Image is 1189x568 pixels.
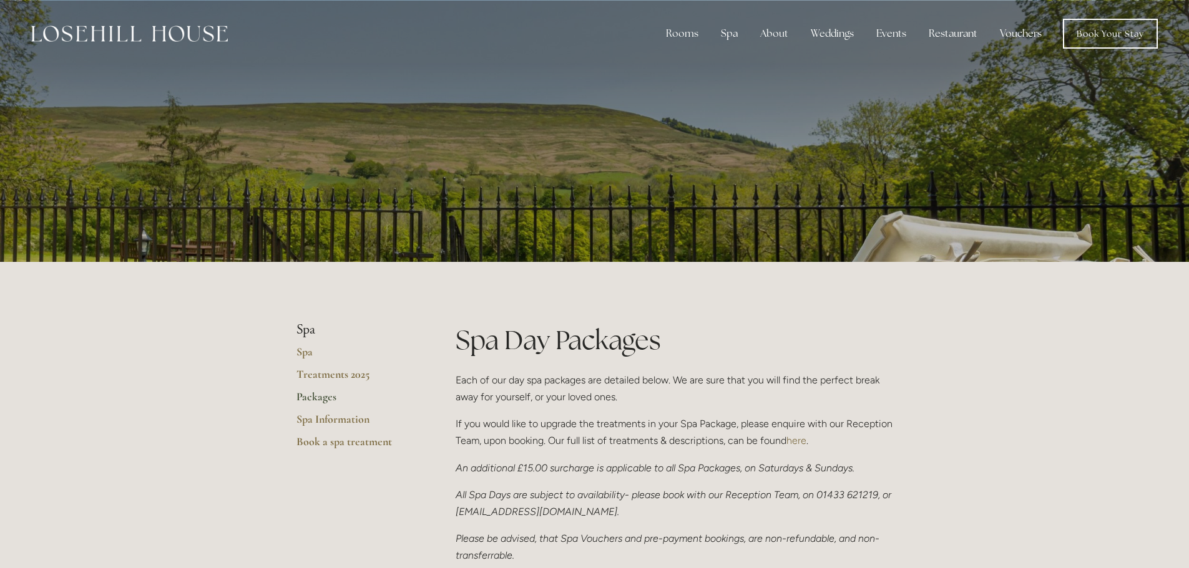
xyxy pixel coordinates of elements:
img: Losehill House [31,26,228,42]
a: Packages [296,390,416,412]
em: Please be advised, that Spa Vouchers and pre-payment bookings, are non-refundable, and non-transf... [456,532,879,561]
div: About [750,21,798,46]
em: All Spa Days are subject to availability- please book with our Reception Team, on 01433 621219, o... [456,489,894,517]
div: Spa [711,21,748,46]
p: If you would like to upgrade the treatments in your Spa Package, please enquire with our Receptio... [456,415,893,449]
h1: Spa Day Packages [456,322,893,359]
a: Spa [296,345,416,367]
div: Restaurant [919,21,987,46]
div: Rooms [656,21,708,46]
a: Vouchers [990,21,1052,46]
div: Weddings [801,21,864,46]
a: Book a spa treatment [296,435,416,457]
a: here [786,435,806,446]
a: Treatments 2025 [296,367,416,390]
em: An additional £15.00 surcharge is applicable to all Spa Packages, on Saturdays & Sundays. [456,462,854,474]
li: Spa [296,322,416,338]
p: Each of our day spa packages are detailed below. We are sure that you will find the perfect break... [456,372,893,405]
a: Book Your Stay [1063,19,1158,49]
div: Events [866,21,916,46]
a: Spa Information [296,412,416,435]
